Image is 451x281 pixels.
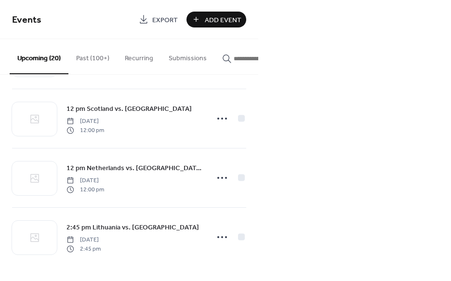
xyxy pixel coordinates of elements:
[66,185,104,194] span: 12:00 pm
[66,126,104,134] span: 12:00 pm
[66,117,104,126] span: [DATE]
[66,222,199,233] a: 2:45 pm Lithuania vs. [GEOGRAPHIC_DATA]
[66,236,101,244] span: [DATE]
[186,12,246,27] button: Add Event
[68,39,117,73] button: Past (100+)
[205,15,241,25] span: Add Event
[134,12,183,27] a: Export
[66,223,199,233] span: 2:45 pm Lithuania vs. [GEOGRAPHIC_DATA]
[66,103,192,114] a: 12 pm Scotland vs. [GEOGRAPHIC_DATA]
[161,39,214,73] button: Submissions
[12,11,41,29] span: Events
[66,244,101,253] span: 2:45 pm
[152,15,178,25] span: Export
[10,39,68,74] button: Upcoming (20)
[66,176,104,185] span: [DATE]
[66,162,203,174] a: 12 pm Netherlands vs. [GEOGRAPHIC_DATA]
[117,39,161,73] button: Recurring
[66,163,203,174] span: 12 pm Netherlands vs. [GEOGRAPHIC_DATA]
[66,104,192,114] span: 12 pm Scotland vs. [GEOGRAPHIC_DATA]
